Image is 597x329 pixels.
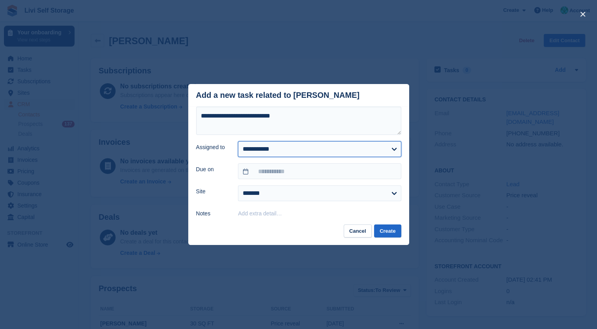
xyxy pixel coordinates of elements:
[196,187,229,196] label: Site
[238,210,282,217] button: Add extra detail…
[196,209,229,218] label: Notes
[576,8,589,21] button: close
[374,224,401,237] button: Create
[196,165,229,174] label: Due on
[196,143,229,151] label: Assigned to
[196,91,360,100] div: Add a new task related to [PERSON_NAME]
[344,224,372,237] button: Cancel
